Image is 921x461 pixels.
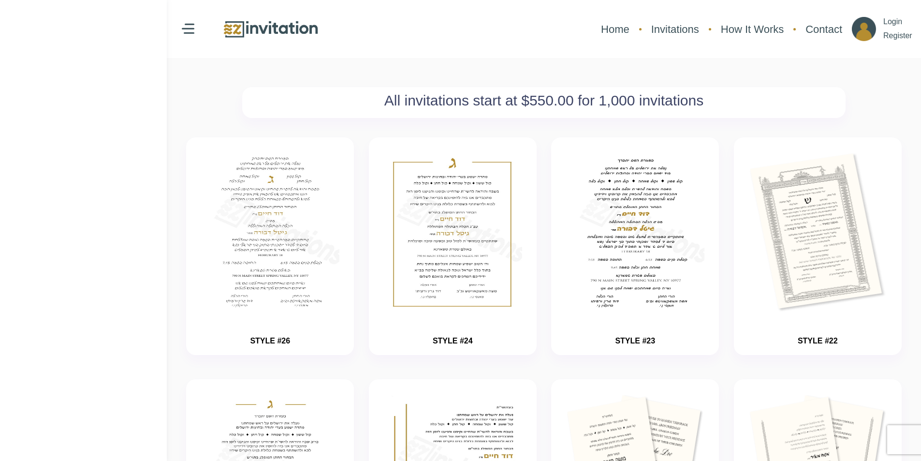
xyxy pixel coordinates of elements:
button: invitation STYLE #26 [186,137,354,355]
a: Invitations [646,16,704,42]
a: STYLE #24 [433,337,473,345]
a: STYLE #23 [615,337,655,345]
h2: All invitations start at $550.00 for 1,000 invitations [247,92,841,109]
img: invitation [566,152,704,313]
a: Contact [801,16,847,42]
a: Home [596,16,634,42]
img: invitation [201,152,339,313]
a: STYLE #26 [250,337,290,345]
button: invitation STYLE #23 [551,137,719,355]
img: invitation [383,152,522,313]
button: invitation STYLE #24 [369,137,537,355]
img: invitation [748,152,887,313]
img: ico_account.png [852,17,876,41]
img: logo.png [222,19,319,40]
button: invitation STYLE #22 [734,137,902,355]
a: STYLE #22 [798,337,838,345]
a: How It Works [716,16,789,42]
p: Login Register [883,15,912,43]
